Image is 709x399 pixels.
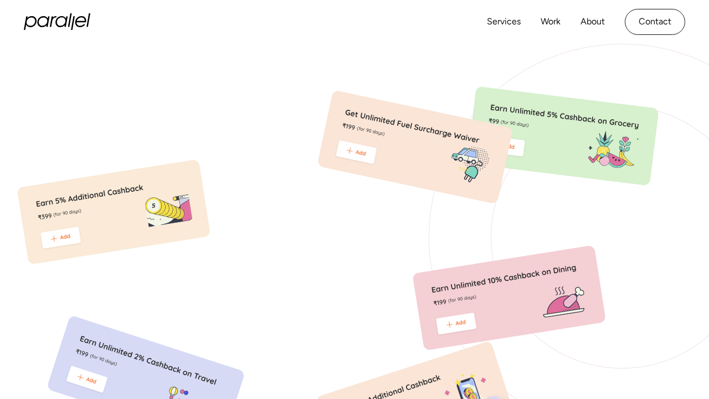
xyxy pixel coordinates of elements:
[467,86,660,186] img: earn unlimited 5% cashback on grocery
[487,14,521,30] a: Services
[412,245,607,351] img: earn unlimited 10% cashback on dining
[17,159,211,265] img: Earn 5% additional cashback
[541,14,561,30] a: Work
[580,14,605,30] a: About
[317,90,513,204] img: get unlimited fuel surcharge
[625,9,685,35] a: Contact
